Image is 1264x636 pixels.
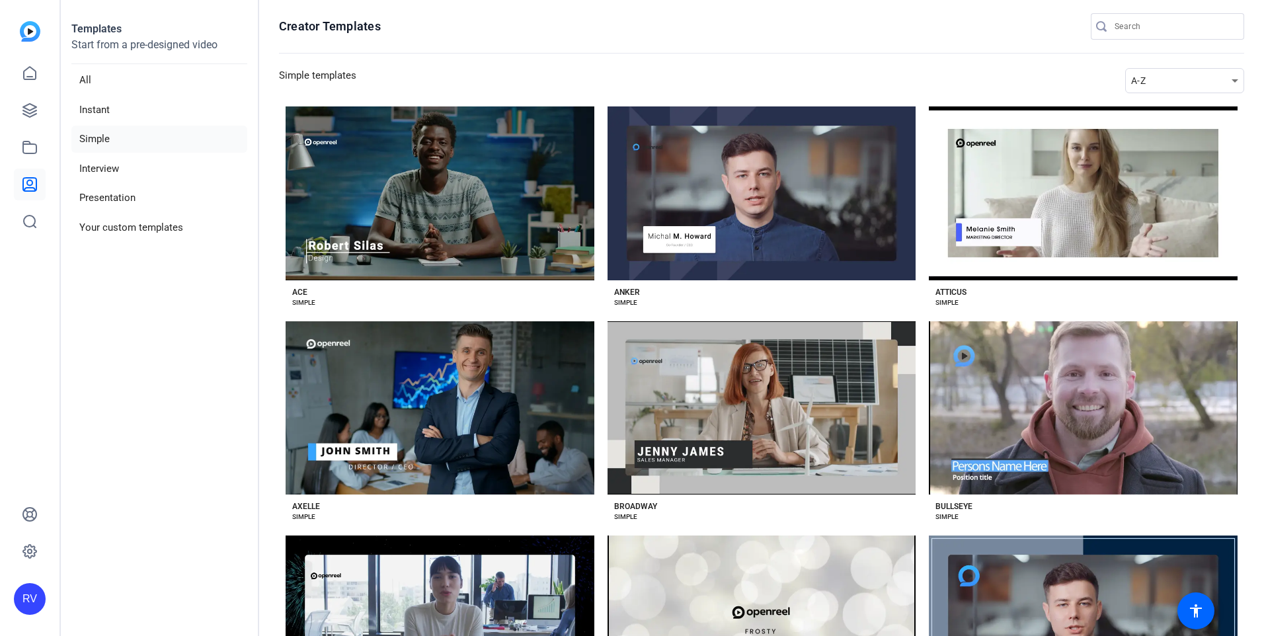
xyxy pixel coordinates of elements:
[614,287,640,298] div: ANKER
[1131,75,1146,86] span: A-Z
[608,106,916,280] button: Template image
[71,155,247,182] li: Interview
[20,21,40,42] img: blue-gradient.svg
[935,298,959,308] div: SIMPLE
[929,321,1238,495] button: Template image
[608,321,916,495] button: Template image
[292,512,315,522] div: SIMPLE
[935,287,967,298] div: ATTICUS
[71,67,247,94] li: All
[1115,19,1234,34] input: Search
[935,501,972,512] div: BULLSEYE
[292,298,315,308] div: SIMPLE
[286,106,594,280] button: Template image
[614,512,637,522] div: SIMPLE
[292,501,320,512] div: AXELLE
[71,97,247,124] li: Instant
[14,583,46,615] div: RV
[279,19,381,34] h1: Creator Templates
[1188,603,1204,619] mat-icon: accessibility
[279,68,356,93] h3: Simple templates
[71,22,122,35] strong: Templates
[71,184,247,212] li: Presentation
[929,106,1238,280] button: Template image
[286,321,594,495] button: Template image
[614,501,657,512] div: BROADWAY
[71,37,247,64] p: Start from a pre-designed video
[935,512,959,522] div: SIMPLE
[292,287,307,298] div: ACE
[614,298,637,308] div: SIMPLE
[71,126,247,153] li: Simple
[71,214,247,241] li: Your custom templates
